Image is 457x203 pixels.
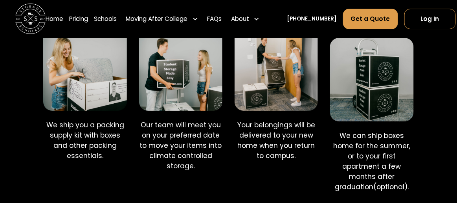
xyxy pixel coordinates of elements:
[343,9,398,29] a: Get a Quote
[235,27,318,111] img: Storage Scholars delivery.
[123,8,201,30] div: Moving After College
[69,8,88,30] a: Pricing
[287,15,337,23] a: [PHONE_NUMBER]
[94,8,117,30] a: Schools
[46,8,63,30] a: Home
[43,27,127,111] img: Packing a Storage Scholars box.
[330,38,413,121] img: Shipping Storage Scholars boxes.
[231,15,249,24] div: About
[207,8,222,30] a: FAQs
[228,8,262,30] div: About
[15,4,46,34] img: Storage Scholars main logo
[235,120,318,161] p: Your belongings will be delivered to your new home when you return to campus.
[126,15,188,24] div: Moving After College
[43,120,127,161] p: We ship you a packing supply kit with boxes and other packing essentials.
[139,27,222,111] img: Storage Scholars pick up.
[404,9,456,29] a: Log In
[15,4,46,34] a: home
[139,120,222,171] p: Our team will meet you on your preferred date to move your items into climate controlled storage.
[330,130,413,192] p: We can ship boxes home for the summer, or to your first apartment a few months after graduation(o...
